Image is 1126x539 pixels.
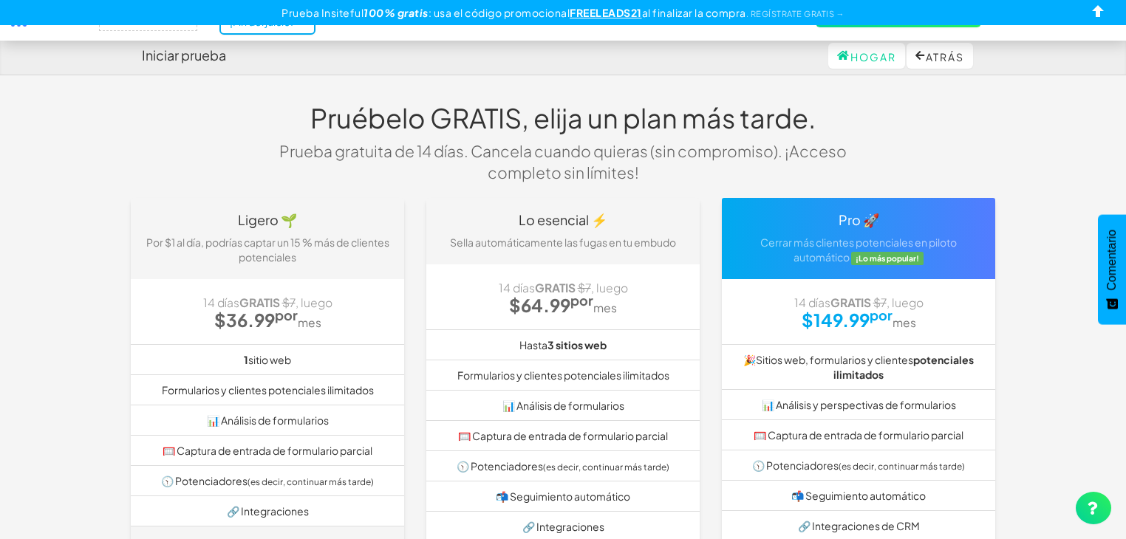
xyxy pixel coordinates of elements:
font: 🕥 Potenciadores [457,459,543,473]
font: : usa el código promocional [429,6,570,19]
font: Sitios web, formularios y clientes [756,353,913,366]
font: (es decir, continuar más tarde) [543,461,669,473]
font: GRATIS [830,295,871,309]
font: Por $1 al día, podrías captar un 15 % más de clientes potenciales [146,236,389,264]
font: por [570,292,593,309]
font: (es decir, continuar más tarde) [839,461,965,472]
font: 14 días [499,281,535,295]
font: FREELEADS21 [570,6,642,19]
font: Hogar [850,50,896,63]
font: Formularios y clientes potenciales ilimitados [162,383,374,396]
font: Lo esencial ⚡ [519,211,607,228]
font: 🔗 Integraciones [522,520,604,533]
font: GRATIS [239,295,280,309]
font: 🎉 [743,353,756,366]
font: Ligero 🌱 [238,211,297,228]
font: ¡Lo más popular! [856,253,919,263]
font: al finalizar la compra [642,6,746,19]
font: $36.99 [214,309,275,331]
font: 14 días [203,295,239,309]
a: Hogar [828,43,905,69]
font: $64.99 [509,294,570,316]
font: 🥅 Captura de entrada de formulario parcial [458,429,668,442]
font: 🔗 Integraciones de CRM [798,519,920,532]
font: 🥅 Captura de entrada de formulario parcial [163,444,372,457]
font: $7 [873,295,887,309]
font: 🥅 Captura de entrada de formulario parcial [754,428,963,442]
font: Iniciar prueba [142,47,226,63]
font: 📊 Análisis de formularios [207,413,329,427]
font: 3 sitios web [547,338,607,351]
font: 🔗 Integraciones [227,504,309,518]
font: Sella automáticamente las fugas en tu embudo [450,236,676,249]
font: $7 [578,281,591,295]
font: mes [593,301,617,315]
button: Comentarios - Mostrar encuesta [1098,215,1126,325]
font: Pro 🚀 [839,211,879,228]
font: 📊 Análisis de formularios [502,399,624,412]
font: 📊 Análisis y perspectivas de formularios [762,398,956,411]
font: Atrás [926,50,964,63]
font: sitio web [248,353,291,366]
font: por [870,306,893,323]
font: Comentario [1105,230,1118,291]
font: 🕥 Potenciadores [752,459,839,472]
font: Hasta [519,338,547,351]
font: 🕥 Potenciadores [161,474,248,487]
font: , luego [887,295,924,309]
font: potenciales ilimitados [833,353,974,381]
font: 📬 Seguimiento automático [496,490,630,503]
font: $149.99 [802,309,870,331]
font: 1 [244,353,248,366]
font: 14 días [794,295,830,309]
button: Atrás [907,43,973,69]
font: Cerrar más clientes potenciales en piloto automático [760,236,957,264]
font: $7 [282,295,296,309]
font: 100% gratis [364,6,429,19]
font: mes [893,315,916,329]
font: (es decir, continuar más tarde) [248,476,374,487]
font: , luego [296,295,332,309]
font: GRATIS [535,281,576,295]
font: por [275,306,298,323]
font: Formularios y clientes potenciales ilimitados [457,368,669,382]
font: Pruébelo GRATIS, elija un plan más tarde. [310,101,816,134]
font: , luego [591,281,628,295]
font: Prueba Insiteful [281,6,364,19]
font: mes [298,315,321,329]
font: Prueba gratuita de 14 días. Cancela cuando quieras (sin compromiso). ¡Acceso completo sin límites! [279,141,847,182]
a: . REGÍSTRATE GRATIS → [746,9,845,18]
font: 📬 Seguimiento automático [791,489,926,502]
